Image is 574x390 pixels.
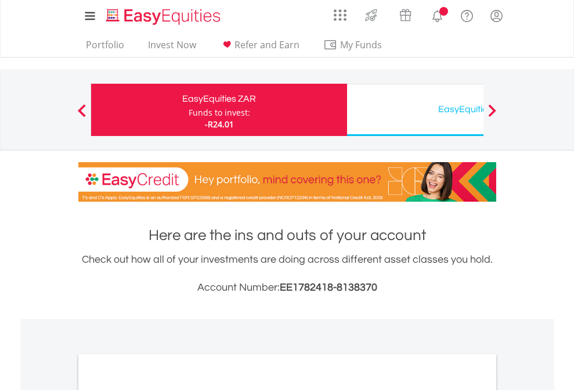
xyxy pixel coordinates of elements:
img: EasyEquities_Logo.png [104,7,225,26]
h1: Here are the ins and outs of your account [78,225,496,246]
a: Vouchers [388,3,423,24]
span: Refer and Earn [234,38,299,51]
img: grid-menu-icon.svg [334,9,346,22]
a: Portfolio [81,39,129,57]
img: EasyCredit Promotion Banner [78,162,496,202]
a: AppsGrid [326,3,354,22]
img: vouchers-v2.svg [396,6,415,24]
span: My Funds [323,37,399,52]
a: Refer and Earn [215,39,304,57]
h3: Account Number: [78,280,496,296]
a: Invest Now [143,39,201,57]
img: thrive-v2.svg [362,6,381,24]
a: My Profile [482,3,511,28]
a: Notifications [423,3,452,26]
a: Home page [102,3,225,26]
span: EE1782418-8138370 [280,282,377,293]
button: Previous [70,110,93,121]
a: FAQ's and Support [452,3,482,26]
span: -R24.01 [205,119,234,130]
div: EasyEquities ZAR [98,91,340,107]
div: Funds to invest: [189,107,250,119]
button: Next [481,110,504,121]
div: Check out how all of your investments are doing across different asset classes you hold. [78,252,496,296]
